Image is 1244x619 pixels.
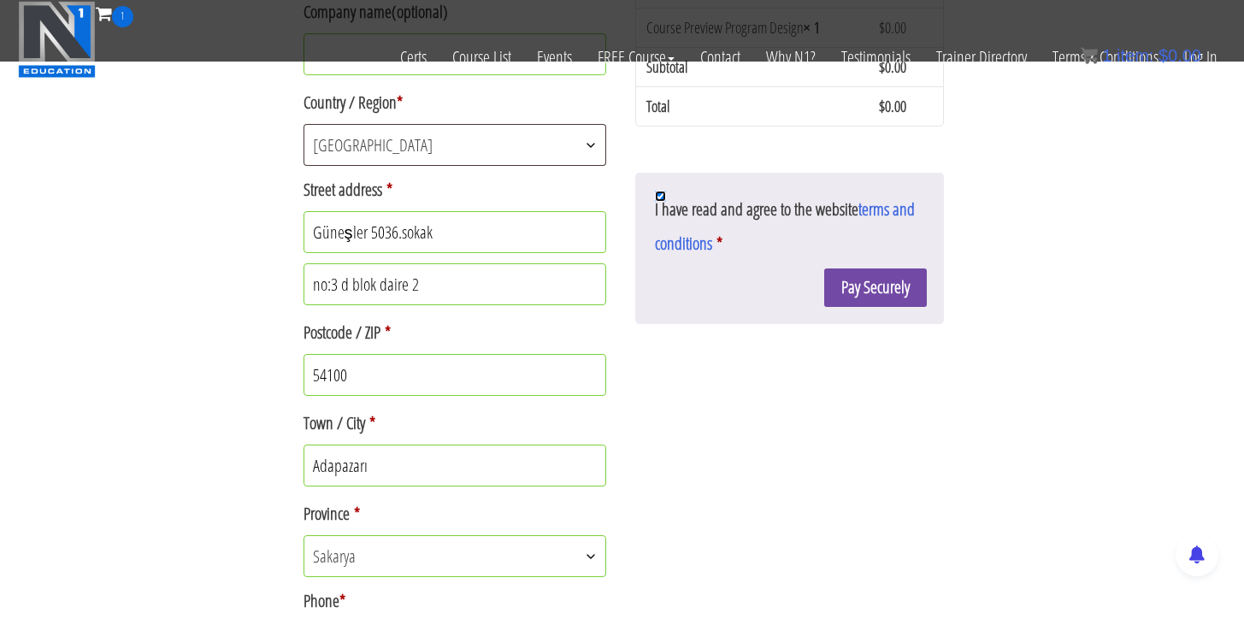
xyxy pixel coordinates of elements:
[524,27,585,87] a: Events
[304,406,607,440] label: Town / City
[636,86,870,126] th: Total
[304,173,607,207] label: Street address
[655,191,666,202] input: I have read and agree to the websiteterms and conditions *
[1081,47,1098,64] img: icon11.png
[879,96,906,116] bdi: 0.00
[1171,27,1230,87] a: Log In
[304,536,606,576] span: Sakarya
[304,535,607,577] span: Province
[753,27,828,87] a: Why N1?
[304,584,607,618] label: Phone
[1159,46,1168,65] span: $
[879,96,885,116] span: $
[824,268,927,307] button: Pay Securely
[304,124,607,166] span: Country / Region
[635,150,944,166] iframe: PayPal Message 1
[923,27,1040,87] a: Trainer Directory
[1117,46,1153,65] span: item:
[304,85,607,120] label: Country / Region
[655,197,915,255] span: I have read and agree to the website
[304,263,607,305] input: Apartment, suite, unit, etc. (optional)
[585,27,687,87] a: FREE Course
[304,315,607,350] label: Postcode / ZIP
[304,497,607,531] label: Province
[439,27,524,87] a: Course List
[716,232,722,255] abbr: required
[828,27,923,87] a: Testimonials
[1102,46,1111,65] span: 1
[655,197,915,255] a: terms and conditions
[687,27,753,87] a: Contact
[304,211,607,253] input: House number and street name
[96,2,133,25] a: 1
[387,27,439,87] a: Certs
[1159,46,1201,65] bdi: 0.00
[304,125,606,165] span: Türkiye
[1081,46,1201,65] a: 1 item: $0.00
[1040,27,1171,87] a: Terms & Conditions
[18,1,96,78] img: n1-education
[112,6,133,27] span: 1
